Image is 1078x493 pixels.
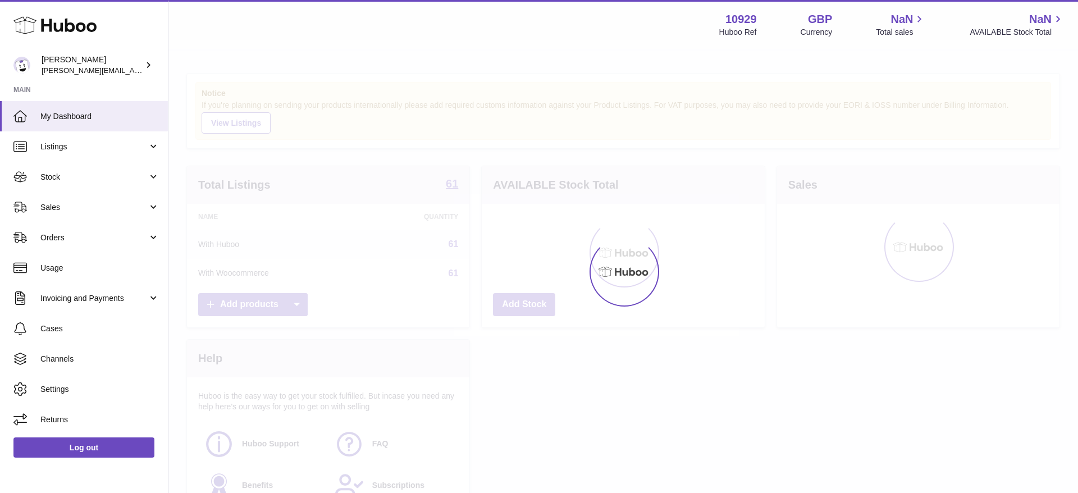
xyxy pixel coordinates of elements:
[725,12,757,27] strong: 10929
[970,12,1065,38] a: NaN AVAILABLE Stock Total
[876,12,926,38] a: NaN Total sales
[719,27,757,38] div: Huboo Ref
[40,141,148,152] span: Listings
[40,202,148,213] span: Sales
[40,172,148,182] span: Stock
[970,27,1065,38] span: AVAILABLE Stock Total
[40,111,159,122] span: My Dashboard
[40,354,159,364] span: Channels
[13,57,30,74] img: thomas@otesports.co.uk
[40,263,159,273] span: Usage
[808,12,832,27] strong: GBP
[1029,12,1052,27] span: NaN
[40,293,148,304] span: Invoicing and Payments
[42,54,143,76] div: [PERSON_NAME]
[890,12,913,27] span: NaN
[40,232,148,243] span: Orders
[801,27,833,38] div: Currency
[876,27,926,38] span: Total sales
[40,323,159,334] span: Cases
[13,437,154,458] a: Log out
[42,66,225,75] span: [PERSON_NAME][EMAIL_ADDRESS][DOMAIN_NAME]
[40,384,159,395] span: Settings
[40,414,159,425] span: Returns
